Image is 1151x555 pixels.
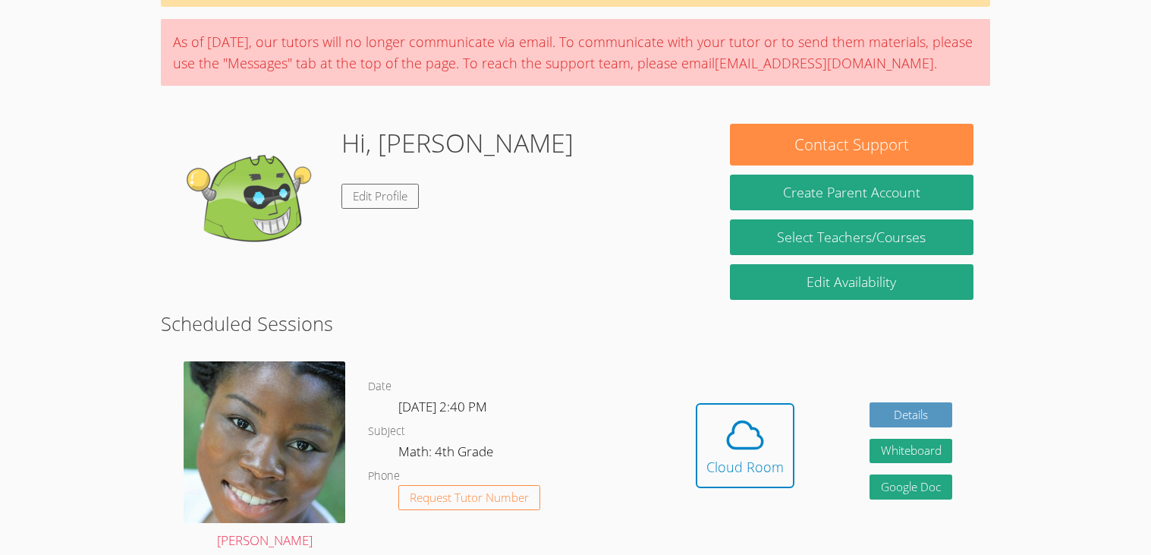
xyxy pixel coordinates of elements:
[398,441,496,467] dd: Math: 4th Grade
[398,485,540,510] button: Request Tutor Number
[161,19,989,86] div: As of [DATE], our tutors will no longer communicate via email. To communicate with your tutor or ...
[161,309,989,338] h2: Scheduled Sessions
[730,175,973,210] button: Create Parent Account
[706,456,784,478] div: Cloud Room
[368,377,392,396] dt: Date
[730,124,973,166] button: Contact Support
[870,402,953,427] a: Details
[341,184,419,209] a: Edit Profile
[184,361,345,552] a: [PERSON_NAME]
[696,403,794,488] button: Cloud Room
[410,492,529,503] span: Request Tutor Number
[368,422,405,441] dt: Subject
[368,467,400,486] dt: Phone
[341,124,574,162] h1: Hi, [PERSON_NAME]
[178,124,329,276] img: default.png
[184,361,345,523] img: 1000004422.jpg
[870,439,953,464] button: Whiteboard
[730,219,973,255] a: Select Teachers/Courses
[870,475,953,500] a: Google Doc
[730,264,973,300] a: Edit Availability
[398,398,487,415] span: [DATE] 2:40 PM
